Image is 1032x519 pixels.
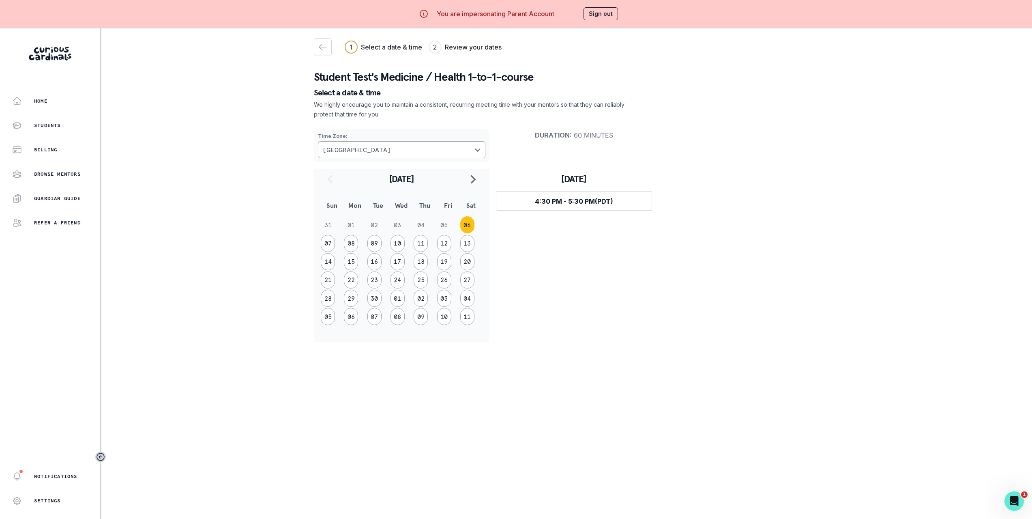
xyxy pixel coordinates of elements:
[496,191,652,211] button: 4:30 PM - 5:30 PM(PDT)
[361,42,422,52] h3: Select a date & time
[390,290,405,307] button: 01
[95,452,106,462] button: Toggle sidebar
[437,9,554,19] p: You are impersonating Parent Account
[460,253,474,270] button: 20
[34,98,47,104] p: Home
[437,253,451,270] button: 19
[34,195,81,202] p: Guardian Guide
[437,290,451,307] button: 03
[460,235,474,252] button: 13
[437,271,451,289] button: 26
[367,308,382,325] button: 07
[314,69,820,85] p: Student Test's Medicine / Health 1-to-1-course
[318,133,348,139] strong: Time Zone :
[34,473,77,480] p: Notifications
[414,290,428,307] button: 02
[321,235,335,252] button: 07
[344,235,358,252] button: 08
[367,290,382,307] button: 30
[34,122,61,129] p: Students
[367,271,382,289] button: 23
[414,235,428,252] button: 11
[321,253,335,270] button: 14
[318,141,485,158] button: Choose a timezone
[584,7,618,20] button: Sign out
[344,253,358,270] button: 15
[437,235,451,252] button: 12
[340,173,463,185] h2: [DATE]
[321,271,335,289] button: 21
[34,171,81,177] p: Browse Mentors
[390,235,405,252] button: 10
[34,146,57,153] p: Billing
[34,497,61,504] p: Settings
[345,41,502,54] div: Progress
[436,195,459,216] th: Fri
[321,290,335,307] button: 28
[390,253,405,270] button: 17
[413,195,436,216] th: Thu
[414,271,428,289] button: 25
[414,308,428,325] button: 09
[1021,491,1028,498] span: 1
[343,195,367,216] th: Mon
[459,195,483,216] th: Sat
[390,271,405,289] button: 24
[535,131,572,139] strong: Duration :
[367,195,390,216] th: Tue
[350,42,352,52] div: 1
[29,47,71,60] img: Curious Cardinals Logo
[1004,491,1024,511] iframe: Intercom live chat
[460,216,474,233] button: 06
[344,271,358,289] button: 22
[321,308,335,325] button: 05
[460,308,474,325] button: 11
[496,131,652,139] p: 60 minutes
[314,88,820,97] p: Select a date & time
[367,253,382,270] button: 16
[367,235,382,252] button: 09
[390,308,405,325] button: 08
[463,169,483,189] button: navigate to next month
[496,173,652,185] h3: [DATE]
[460,290,474,307] button: 04
[314,100,625,119] p: We highly encourage you to maintain a consistent, recurring meeting time with your mentors so tha...
[535,197,613,205] span: 4:30 PM - 5:30 PM (PDT)
[320,195,343,216] th: Sun
[390,195,413,216] th: Wed
[344,308,358,325] button: 06
[437,308,451,325] button: 10
[445,42,502,52] h3: Review your dates
[344,290,358,307] button: 29
[433,42,437,52] div: 2
[460,271,474,289] button: 27
[34,220,81,226] p: Refer a friend
[414,253,428,270] button: 18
